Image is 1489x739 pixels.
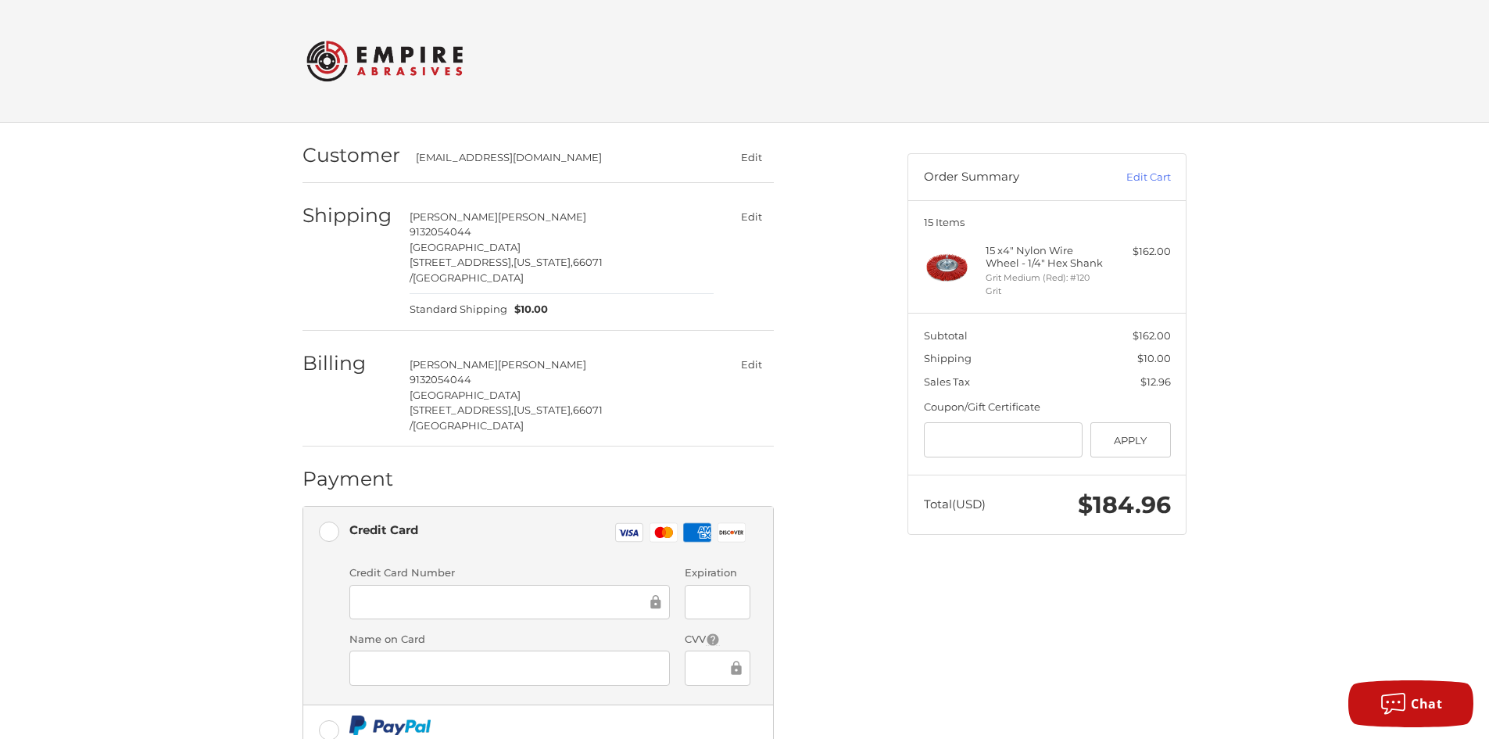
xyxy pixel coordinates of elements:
li: Grit Medium (Red): #120 Grit [986,271,1105,297]
label: Credit Card Number [349,565,670,581]
img: PayPal icon [349,716,431,735]
div: Coupon/Gift Certificate [924,400,1171,415]
span: 9132054044 [410,373,471,386]
span: [GEOGRAPHIC_DATA] [410,241,521,253]
h2: Payment [302,467,394,491]
span: Standard Shipping [410,302,507,317]
iframe: Secure Credit Card Frame - Credit Card Number [360,593,647,611]
span: 66071 / [410,256,603,284]
label: Name on Card [349,632,670,648]
div: Credit Card [349,517,418,543]
label: Expiration [685,565,750,581]
span: $184.96 [1078,490,1171,519]
span: $10.00 [507,302,549,317]
span: [STREET_ADDRESS], [410,404,514,416]
span: [PERSON_NAME] [498,210,586,223]
a: Edit Cart [1092,170,1171,185]
h2: Customer [302,143,400,167]
input: Gift Certificate or Coupon Code [924,422,1083,457]
h4: 15 x 4" Nylon Wire Wheel - 1/4" Hex Shank [986,244,1105,270]
span: Chat [1411,695,1442,712]
label: CVV [685,632,750,648]
iframe: Secure Credit Card Frame - CVV [696,659,727,677]
button: Edit [728,146,774,169]
span: [PERSON_NAME] [498,358,586,371]
button: Apply [1090,422,1171,457]
span: [GEOGRAPHIC_DATA] [410,389,521,401]
span: [GEOGRAPHIC_DATA] [413,419,524,432]
span: Sales Tax [924,375,970,388]
button: Chat [1348,680,1473,727]
span: $12.96 [1140,375,1171,388]
span: [STREET_ADDRESS], [410,256,514,268]
span: [PERSON_NAME] [410,210,498,223]
span: Total (USD) [924,497,986,511]
span: [US_STATE], [514,256,573,268]
span: $162.00 [1133,329,1171,342]
h2: Shipping [302,203,394,228]
div: $162.00 [1109,244,1171,260]
img: Empire Abrasives [306,30,463,91]
span: 9132054044 [410,225,471,238]
button: Edit [728,206,774,228]
button: Edit [728,353,774,376]
span: Shipping [924,352,972,364]
h3: Order Summary [924,170,1092,185]
h2: Billing [302,351,394,375]
iframe: Secure Credit Card Frame - Cardholder Name [360,659,659,677]
iframe: Secure Credit Card Frame - Expiration Date [696,593,739,611]
h3: 15 Items [924,216,1171,228]
span: [US_STATE], [514,404,573,416]
span: $10.00 [1137,352,1171,364]
span: [PERSON_NAME] [410,358,498,371]
span: Subtotal [924,329,968,342]
div: [EMAIL_ADDRESS][DOMAIN_NAME] [416,150,699,166]
span: 66071 / [410,404,603,432]
span: [GEOGRAPHIC_DATA] [413,271,524,284]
